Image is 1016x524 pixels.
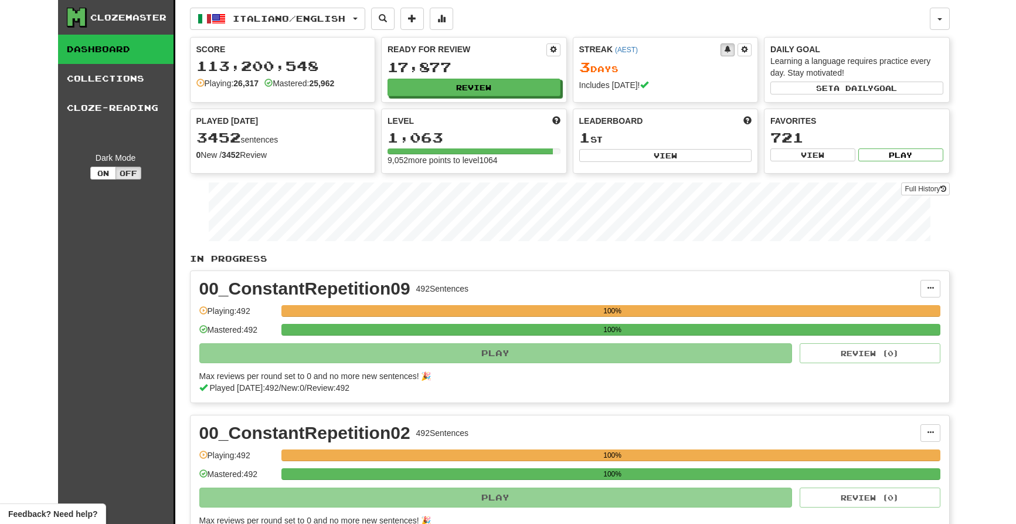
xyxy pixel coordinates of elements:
[770,43,943,55] div: Daily Goal
[834,84,874,92] span: a daily
[304,383,307,393] span: /
[190,253,950,265] p: In Progress
[770,148,855,161] button: View
[199,488,793,508] button: Play
[196,59,369,73] div: 113,200,548
[199,449,276,469] div: Playing: 492
[285,324,940,336] div: 100%
[278,383,281,393] span: /
[388,60,560,75] div: 17,877
[388,43,546,55] div: Ready for Review
[307,383,349,393] span: Review: 492
[770,55,943,79] div: Learning a language requires practice every day. Stay motivated!
[196,43,369,55] div: Score
[770,130,943,145] div: 721
[196,77,259,89] div: Playing:
[196,150,201,160] strong: 0
[371,8,395,30] button: Search sentences
[190,8,365,30] button: Italiano/English
[264,77,334,89] div: Mastered:
[233,13,345,23] span: Italiano / English
[199,343,793,363] button: Play
[388,79,560,96] button: Review
[770,115,943,127] div: Favorites
[58,35,174,64] a: Dashboard
[388,130,560,145] div: 1,063
[615,46,638,54] a: (AEST)
[115,167,141,180] button: Off
[90,167,116,180] button: On
[579,79,752,91] div: Includes [DATE]!
[199,424,410,442] div: 00_ConstantRepetition02
[199,305,276,324] div: Playing: 492
[285,305,940,317] div: 100%
[199,280,410,298] div: 00_ConstantRepetition09
[901,182,949,195] a: Full History
[285,468,940,480] div: 100%
[416,283,469,295] div: 492 Sentences
[388,154,560,166] div: 9,052 more points to level 1064
[800,488,940,508] button: Review (0)
[199,370,933,382] div: Max reviews per round set to 0 and no more new sentences! 🎉
[579,59,590,75] span: 3
[222,150,240,160] strong: 3452
[579,149,752,162] button: View
[858,148,943,161] button: Play
[430,8,453,30] button: More stats
[209,383,278,393] span: Played [DATE]: 492
[552,115,560,127] span: Score more points to level up
[196,129,241,146] span: 3452
[579,130,752,146] div: st
[196,149,369,161] div: New / Review
[199,324,276,343] div: Mastered: 492
[90,12,166,23] div: Clozemaster
[388,115,414,127] span: Level
[400,8,424,30] button: Add sentence to collection
[58,64,174,93] a: Collections
[8,508,97,520] span: Open feedback widget
[309,79,334,88] strong: 25,962
[579,115,643,127] span: Leaderboard
[58,93,174,123] a: Cloze-Reading
[743,115,752,127] span: This week in points, UTC
[579,129,590,146] span: 1
[281,383,304,393] span: New: 0
[800,343,940,363] button: Review (0)
[196,115,259,127] span: Played [DATE]
[67,152,165,164] div: Dark Mode
[579,43,721,55] div: Streak
[285,449,940,461] div: 100%
[416,427,469,439] div: 492 Sentences
[199,468,276,488] div: Mastered: 492
[770,82,943,94] button: Seta dailygoal
[196,130,369,146] div: sentences
[579,60,752,75] div: Day s
[233,79,259,88] strong: 26,317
